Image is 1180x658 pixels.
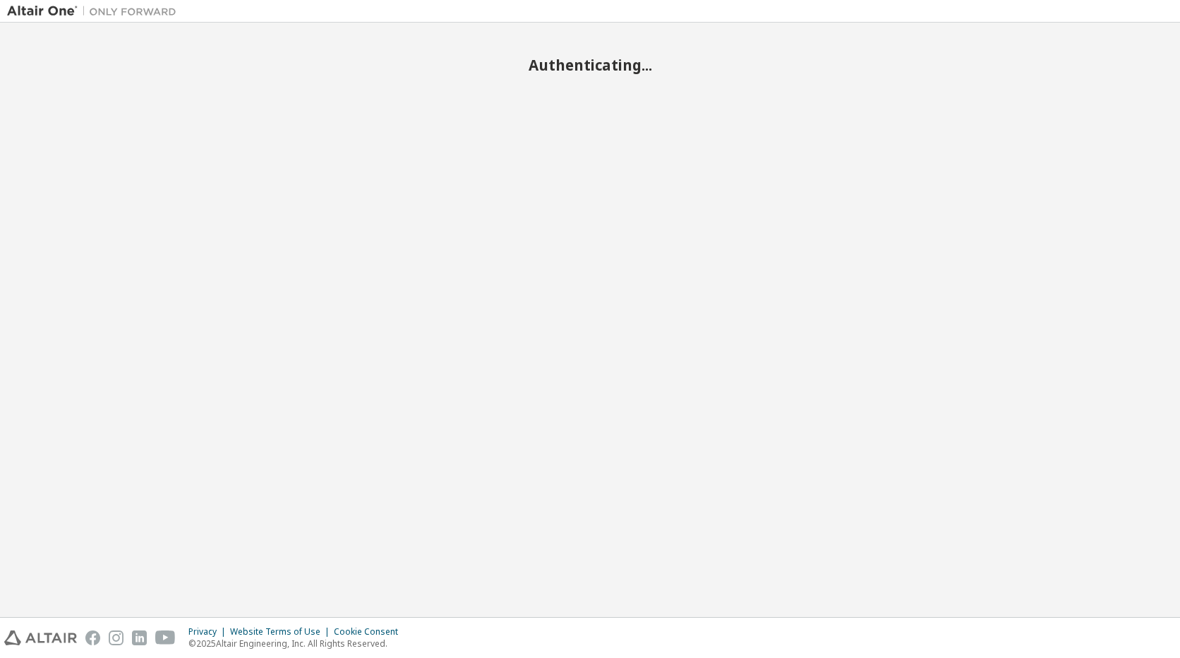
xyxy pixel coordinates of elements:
[334,626,407,638] div: Cookie Consent
[7,4,183,18] img: Altair One
[132,630,147,645] img: linkedin.svg
[85,630,100,645] img: facebook.svg
[230,626,334,638] div: Website Terms of Use
[109,630,124,645] img: instagram.svg
[188,638,407,650] p: © 2025 Altair Engineering, Inc. All Rights Reserved.
[4,630,77,645] img: altair_logo.svg
[155,630,176,645] img: youtube.svg
[7,56,1173,74] h2: Authenticating...
[188,626,230,638] div: Privacy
